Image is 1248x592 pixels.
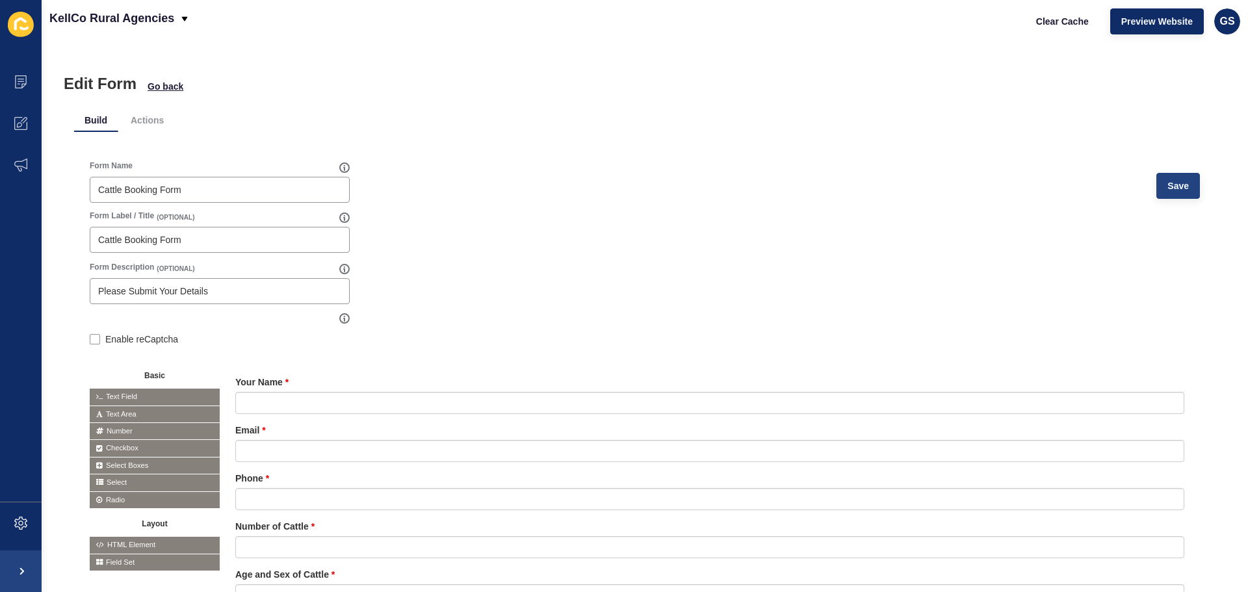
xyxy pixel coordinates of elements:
[90,389,220,405] span: Text Field
[1036,15,1089,28] span: Clear Cache
[147,80,184,93] button: Go back
[157,264,194,274] span: (OPTIONAL)
[90,423,220,439] span: Number
[90,554,220,571] span: Field Set
[90,211,154,221] label: Form Label / Title
[148,80,183,93] span: Go back
[90,440,220,456] span: Checkbox
[1110,8,1204,34] button: Preview Website
[105,333,178,346] label: Enable reCaptcha
[1167,179,1189,192] span: Save
[90,492,220,508] span: Radio
[49,2,174,34] p: KellCo Rural Agencies
[90,515,220,530] button: Layout
[1025,8,1100,34] button: Clear Cache
[90,457,220,474] span: Select Boxes
[90,367,220,382] button: Basic
[90,161,133,171] label: Form Name
[90,262,154,272] label: Form Description
[157,213,194,222] span: (OPTIONAL)
[74,109,118,132] li: Build
[90,406,220,422] span: Text Area
[64,75,136,93] h1: Edit Form
[1121,15,1193,28] span: Preview Website
[235,568,335,581] label: Age and Sex of Cattle
[1219,15,1234,28] span: GS
[90,537,220,553] span: HTML Element
[235,376,289,389] label: Your Name
[1156,173,1200,199] button: Save
[235,472,269,485] label: Phone
[90,474,220,491] span: Select
[235,424,266,437] label: Email
[120,109,174,132] li: Actions
[235,520,315,533] label: Number of Cattle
